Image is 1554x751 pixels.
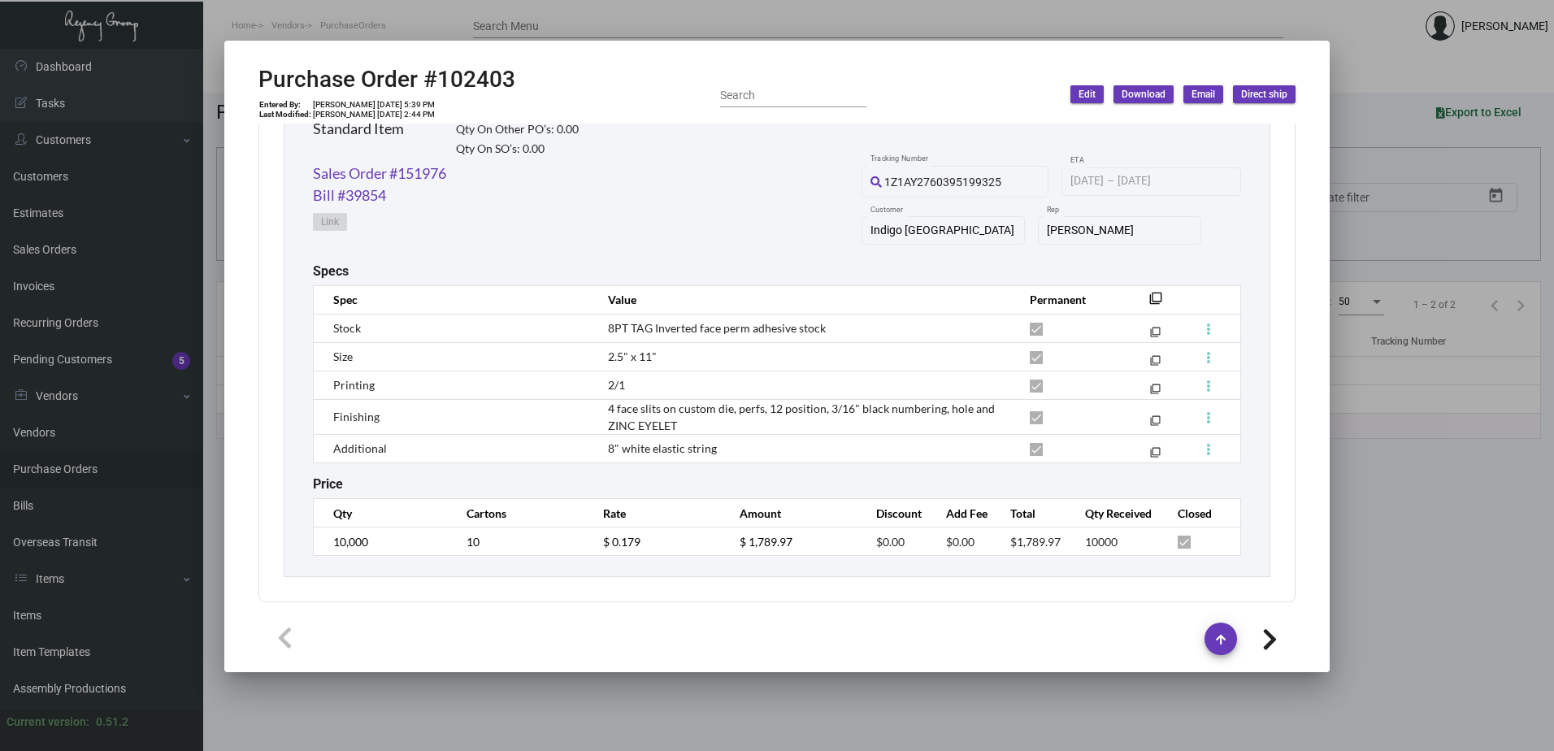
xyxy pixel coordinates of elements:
mat-icon: filter_none [1150,419,1161,429]
input: Start date [1070,175,1104,188]
button: Direct ship [1233,85,1296,103]
mat-icon: filter_none [1150,387,1161,397]
span: Download [1122,88,1165,102]
span: $0.00 [876,535,905,549]
a: Sales Order #151976 [313,163,446,184]
th: Cartons [450,499,587,527]
span: 2/1 [608,378,625,392]
mat-icon: filter_none [1150,450,1161,461]
span: Direct ship [1241,88,1287,102]
a: Bill #39854 [313,184,386,206]
span: – [1107,175,1114,188]
th: Spec [314,285,592,314]
span: Link [321,215,339,229]
span: 8" white elastic string [608,441,717,455]
mat-icon: filter_none [1150,330,1161,341]
th: Total [994,499,1069,527]
th: Closed [1161,499,1240,527]
div: Current version: [7,714,89,731]
span: Additional [333,441,387,455]
span: 2.5" x 11" [608,349,657,363]
th: Amount [723,499,860,527]
div: 0.51.2 [96,714,128,731]
span: Email [1192,88,1215,102]
button: Email [1183,85,1223,103]
span: $1,789.97 [1010,535,1061,549]
td: Last Modified: [258,110,312,119]
span: 4 face slits on custom die, perfs, 12 position, 3/16" black numbering, hole and ZINC EYELET [608,402,995,432]
span: 8PT TAG Inverted face perm adhesive stock [608,321,826,335]
span: Stock [333,321,361,335]
h2: Price [313,476,343,492]
h2: Standard Item [313,120,404,138]
span: 1Z1AY2760395199325 [884,176,1001,189]
span: Edit [1079,88,1096,102]
h2: Specs [313,263,349,279]
th: Qty [314,499,450,527]
span: Finishing [333,410,380,423]
h2: Qty On Other PO’s: 0.00 [456,123,579,137]
th: Add Fee [930,499,995,527]
th: Rate [587,499,723,527]
button: Download [1113,85,1174,103]
span: $0.00 [946,535,975,549]
td: Entered By: [258,100,312,110]
span: Size [333,349,353,363]
input: End date [1118,175,1196,188]
mat-icon: filter_none [1149,297,1162,310]
span: 10000 [1085,535,1118,549]
span: Printing [333,378,375,392]
button: Link [313,213,347,231]
button: Edit [1070,85,1104,103]
th: Qty Received [1069,499,1161,527]
th: Permanent [1014,285,1125,314]
th: Discount [860,499,929,527]
mat-icon: filter_none [1150,358,1161,369]
td: [PERSON_NAME] [DATE] 2:44 PM [312,110,436,119]
th: Value [592,285,1014,314]
td: [PERSON_NAME] [DATE] 5:39 PM [312,100,436,110]
h2: Purchase Order #102403 [258,66,515,93]
h2: Qty On SO’s: 0.00 [456,142,579,156]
